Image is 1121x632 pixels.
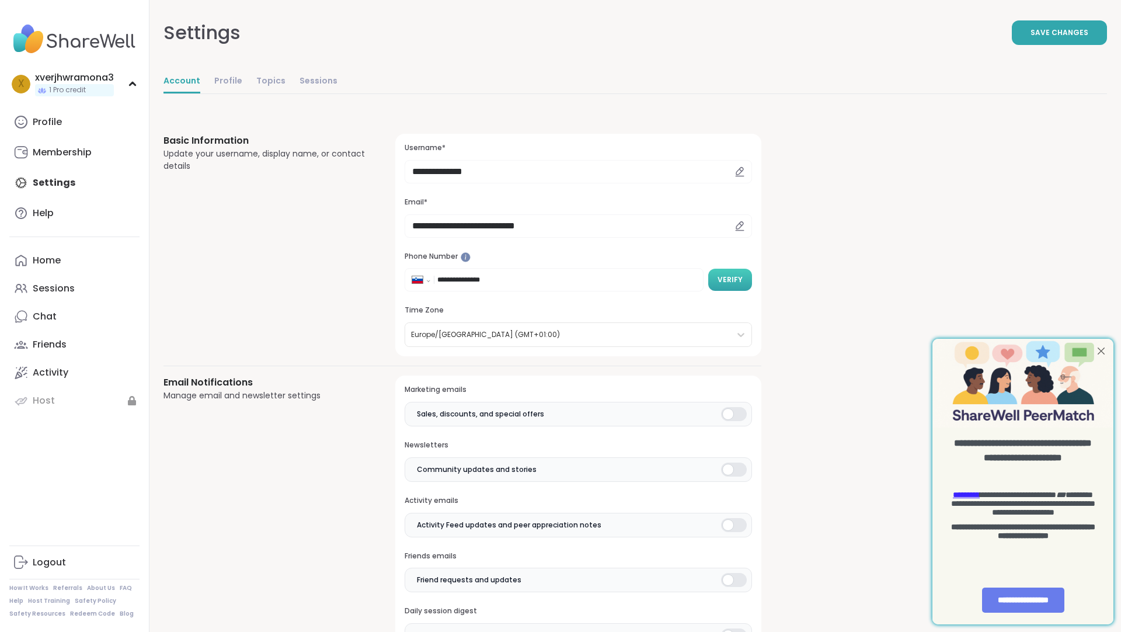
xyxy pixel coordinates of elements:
h3: Phone Number [405,252,752,262]
a: Host Training [28,597,70,605]
a: Help [9,199,140,227]
h3: Newsletters [405,440,752,450]
a: Activity [9,359,140,387]
div: Manage email and newsletter settings [163,390,367,402]
h3: Time Zone [405,305,752,315]
a: Host [9,387,140,415]
a: Topics [256,70,286,93]
img: Slovenia [412,276,423,283]
div: Profile [33,116,62,129]
a: How It Works [9,584,48,592]
button: Save Changes [1012,20,1107,45]
a: Profile [9,108,140,136]
span: Activity Feed updates and peer appreciation notes [417,520,601,530]
div: Membership [33,146,92,159]
span: Community updates and stories [417,464,537,475]
div: Home [33,254,61,267]
img: ShareWell Nav Logo [9,19,140,60]
a: Chat [9,303,140,331]
span: x [18,77,25,92]
a: Home [9,246,140,275]
span: Verify [718,275,743,285]
div: Settings [163,19,241,47]
span: Sales, discounts, and special offers [417,409,544,419]
a: Safety Resources [9,610,65,618]
a: About Us [87,584,115,592]
div: Friends [33,338,67,351]
a: Safety Policy [75,597,116,605]
iframe: Slideout [927,332,1121,632]
a: Account [163,70,200,93]
span: Save Changes [1031,27,1088,38]
a: Logout [9,548,140,577]
a: Sessions [9,275,140,303]
div: Update your username, display name, or contact details [163,148,367,172]
div: Activity [33,366,68,379]
h3: Username* [405,143,752,153]
div: xverjhwramona3 [35,71,114,84]
div: Help [33,207,54,220]
button: Verify [708,269,752,291]
h3: Basic Information [163,134,367,148]
a: Referrals [53,584,82,592]
a: Help [9,597,23,605]
a: Friends [9,331,140,359]
div: Host [33,394,55,407]
a: Blog [120,610,134,618]
h3: Daily session digest [405,606,752,616]
h3: Marketing emails [405,385,752,395]
a: Redeem Code [70,610,115,618]
h3: Friends emails [405,551,752,561]
h3: Email Notifications [163,376,367,390]
div: Logout [33,556,66,569]
h3: Email* [405,197,752,207]
a: Profile [214,70,242,93]
span: 1 Pro credit [49,85,86,95]
div: Sessions [33,282,75,295]
div: Chat [33,310,57,323]
span: Friend requests and updates [417,575,521,585]
a: FAQ [120,584,132,592]
iframe: Spotlight [461,252,471,262]
h3: Activity emails [405,496,752,506]
a: Membership [9,138,140,166]
a: Sessions [300,70,337,93]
